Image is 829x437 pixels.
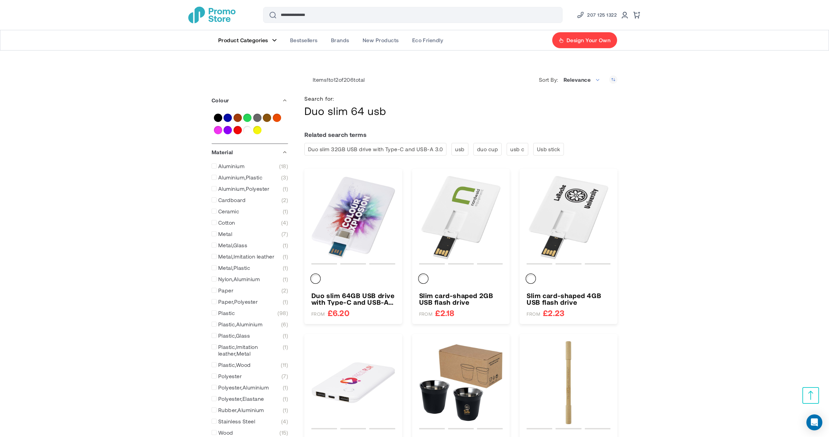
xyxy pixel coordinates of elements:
span: Relevance [564,76,590,83]
span: 1 [283,344,288,357]
a: Cardboard 2 [212,197,288,203]
span: FROM [527,311,540,317]
span: 207 125 1322 [587,11,617,19]
span: Metal,Glass [218,242,247,249]
span: £6.20 [328,309,350,317]
span: 1 [283,332,288,339]
img: Promotional Merchandise [188,7,236,23]
span: 98 [277,310,288,316]
a: Metal,Glass 1 [212,242,288,249]
div: White [527,274,535,283]
a: usb [451,143,468,156]
div: White [419,274,427,283]
span: 1 [283,265,288,271]
a: Plastic,Imitation leather,Metal 1 [212,344,288,357]
span: 15 [279,429,288,436]
span: Metal,Imitation leather [218,253,274,260]
a: usb c [507,143,528,156]
a: Brown [234,114,242,122]
span: Paper [218,287,233,294]
a: duo cup [473,143,502,156]
span: Polyester [218,373,242,380]
a: Plastic,Glass 1 [212,332,288,339]
span: Cardboard [218,197,246,203]
a: Duo slim 32GB USB drive with Type-C and USB-A 3.0 [304,143,447,156]
span: Ceramic [218,208,239,215]
span: Polyester,Aluminium [218,384,269,391]
a: Metal,Imitation leather 1 [212,253,288,260]
dt: Related search terms [304,131,617,138]
a: Phone [577,11,617,19]
a: Duo slim 64GB USB drive with Type-C and USB-A 3.0 [311,292,395,305]
span: Polyester,Elastane [218,395,264,402]
span: New Products [363,37,399,44]
h1: Duo slim 64 usb [304,95,387,118]
a: Polyester,Aluminium 1 [212,384,288,391]
a: Grey [253,114,261,122]
span: Design Your Own [567,37,610,44]
span: Plastic [218,310,235,316]
div: Open Intercom Messenger [806,414,822,430]
span: Plastic,Aluminium [218,321,262,328]
a: Usb stick [533,143,564,156]
a: Green [243,114,251,122]
span: Product Categories [218,37,268,44]
span: 1 [283,384,288,391]
span: 2 [281,287,288,294]
a: Aluminium,Plastic 3 [212,174,288,181]
span: Eco Friendly [412,37,443,44]
img: Duo slim 64GB USB drive with Type-C and USB-A 3.0 [311,176,395,260]
a: White [243,126,251,134]
a: Metal,Plastic 1 [212,265,288,271]
span: Plastic,Imitation leather,Metal [218,344,283,357]
img: Slim card-shaped 4GB USB flash drive [527,176,610,260]
span: 1 [327,76,328,83]
span: Search for: [304,95,387,102]
a: Yellow [253,126,261,134]
a: Set Ascending Direction [609,75,617,84]
span: 4 [281,418,288,425]
div: White [311,274,320,283]
a: Red [234,126,242,134]
a: Orange [273,114,281,122]
span: 4 [281,219,288,226]
img: Samambu bamboo duo pen (black ink) [527,341,610,425]
a: Metal 7 [212,231,288,237]
a: Pink [214,126,222,134]
a: Aluminium,Polyester 1 [212,185,288,192]
a: Purple [224,126,232,134]
span: 7 [281,231,288,237]
span: Brands [331,37,349,44]
span: Stainless Steel [218,418,255,425]
span: Plastic,Wood [218,362,251,368]
span: Relevance [560,73,604,86]
p: Items to of total [304,76,365,83]
span: 1 [283,395,288,402]
a: Blue [224,114,232,122]
a: Slim card-shaped 4GB USB flash drive [527,292,610,305]
div: Colour [212,92,288,109]
h3: Slim card-shaped 2GB USB flash drive [419,292,503,305]
a: Natural [263,114,271,122]
a: Paper 2 [212,287,288,294]
a: Stainless Steel 4 [212,418,288,425]
span: 11 [281,362,288,368]
label: Sort By [539,76,560,83]
span: £2.18 [435,309,454,317]
span: 1 [283,185,288,192]
span: Nylon,Aluminium [218,276,260,282]
a: Cotton 4 [212,219,288,226]
img: Slender 4000 mAh slim dual power bank [311,341,395,425]
a: Ceramic 1 [212,208,288,215]
span: 3 [281,174,288,181]
a: Nylon,Aluminium 1 [212,276,288,282]
div: Material [212,144,288,161]
img: Slim card-shaped 2GB USB flash drive [419,176,503,260]
a: Wood 15 [212,429,288,436]
span: 1 [283,253,288,260]
span: Cotton [218,219,235,226]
